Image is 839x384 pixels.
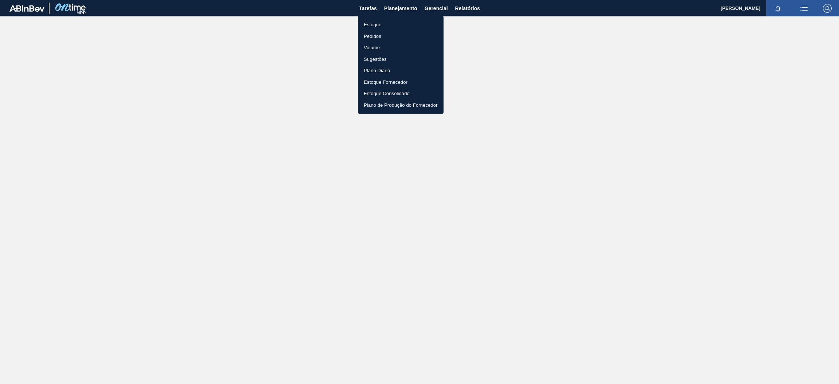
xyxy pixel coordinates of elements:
a: Pedidos [358,31,444,42]
a: Estoque Consolidado [358,88,444,99]
a: Volume [358,42,444,54]
a: Plano Diário [358,65,444,77]
a: Estoque Fornecedor [358,77,444,88]
a: Plano de Produção do Fornecedor [358,99,444,111]
a: Sugestões [358,54,444,65]
a: Estoque [358,19,444,31]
